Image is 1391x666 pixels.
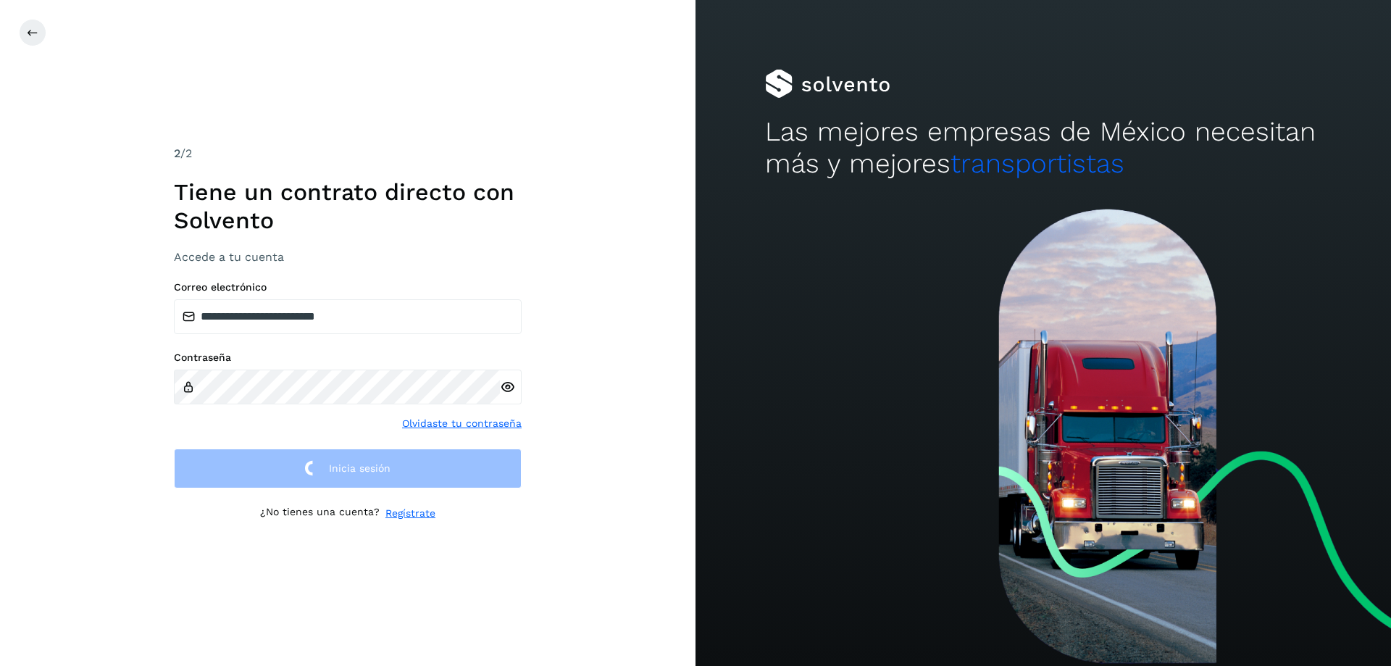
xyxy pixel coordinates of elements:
h1: Tiene un contrato directo con Solvento [174,178,522,234]
label: Correo electrónico [174,281,522,294]
span: 2 [174,146,180,160]
h2: Las mejores empresas de México necesitan más y mejores [765,116,1321,180]
button: Inicia sesión [174,449,522,488]
a: Olvidaste tu contraseña [402,416,522,431]
span: Inicia sesión [329,463,390,473]
h3: Accede a tu cuenta [174,250,522,264]
div: /2 [174,145,522,162]
span: transportistas [951,148,1124,179]
a: Regístrate [385,506,435,521]
p: ¿No tienes una cuenta? [260,506,380,521]
label: Contraseña [174,351,522,364]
